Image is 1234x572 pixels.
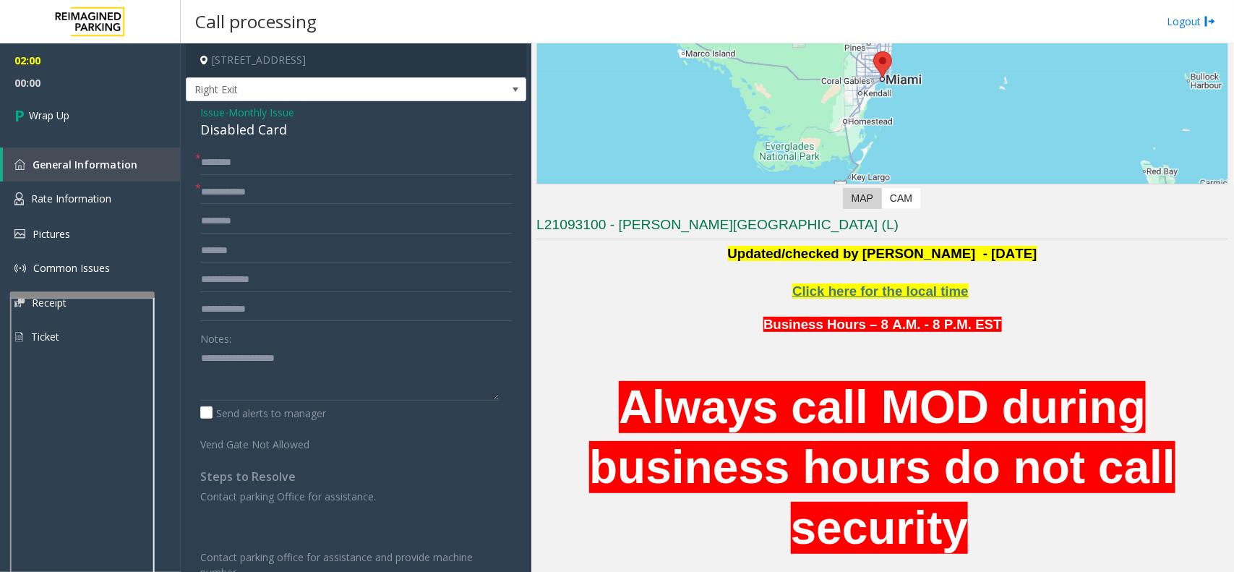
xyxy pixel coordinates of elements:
[14,229,25,239] img: 'icon'
[188,4,324,39] h3: Call processing
[228,105,294,120] span: Monthly Issue
[589,381,1175,554] font: Always call MOD during business hours do not call security
[200,326,231,346] label: Notes:
[873,51,892,78] div: 333 Southeast 2nd Avenue, Miami, FL
[200,489,512,504] p: Contact parking Office for assistance.
[792,283,969,299] span: Click here for the local time
[33,261,110,275] span: Common Issues
[881,188,921,209] label: CAM
[1167,14,1216,29] a: Logout
[33,227,70,241] span: Pictures
[200,105,225,120] span: Issue
[187,78,458,101] span: Right Exit
[14,192,24,205] img: 'icon'
[200,470,512,484] h4: Steps to Resolve
[763,317,1002,332] span: Business Hours – 8 A.M. - 8 P.M. EST
[186,43,526,77] h4: [STREET_ADDRESS]
[33,158,137,171] span: General Information
[728,246,1037,261] span: Updated/checked by [PERSON_NAME] - [DATE]
[29,108,69,123] span: Wrap Up
[792,286,969,298] a: Click here for the local time
[31,192,111,205] span: Rate Information
[14,159,25,170] img: 'icon'
[197,432,330,452] label: Vend Gate Not Allowed
[843,188,882,209] label: Map
[200,120,512,140] div: Disabled Card
[3,148,181,182] a: General Information
[536,215,1228,239] h3: L21093100 - [PERSON_NAME][GEOGRAPHIC_DATA] (L)
[225,106,294,119] span: -
[14,262,26,274] img: 'icon'
[1204,14,1216,29] img: logout
[200,406,326,421] label: Send alerts to manager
